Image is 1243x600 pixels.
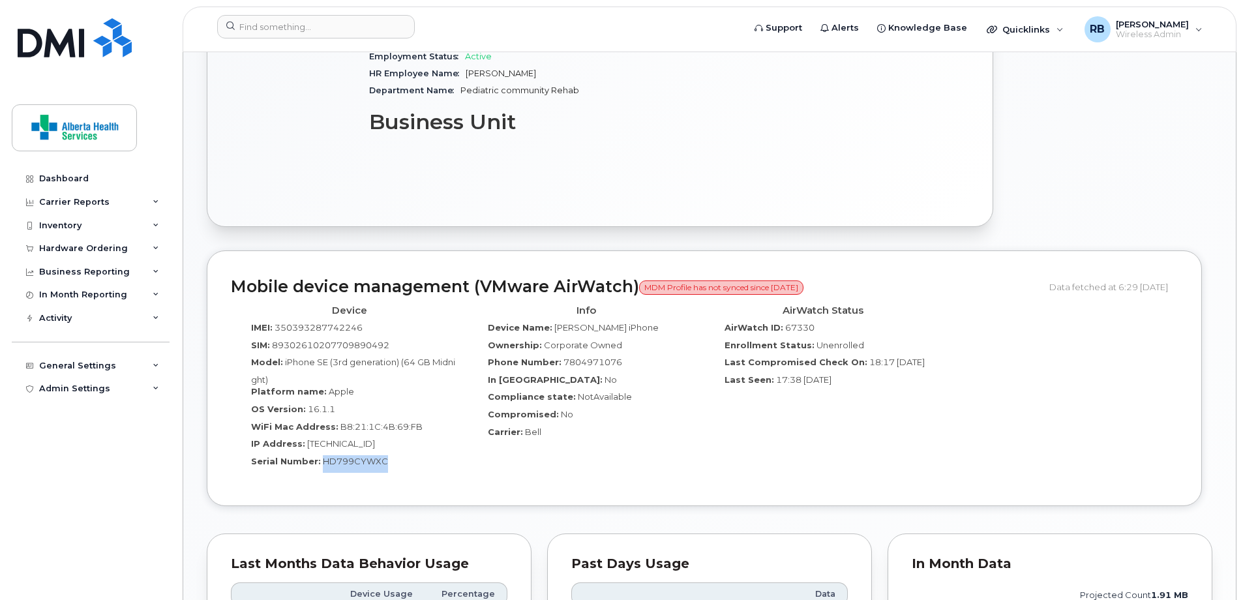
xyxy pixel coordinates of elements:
label: AirWatch ID: [725,322,783,334]
span: Pediatric community Rehab [460,85,579,95]
span: [TECHNICAL_ID] [307,438,375,449]
span: RB [1090,22,1105,37]
span: 17:38 [DATE] [776,374,831,385]
label: Phone Number: [488,356,562,368]
span: Support [766,22,802,35]
span: [PERSON_NAME] iPhone [554,322,659,333]
label: OS Version: [251,403,306,415]
input: Find something... [217,15,415,38]
label: Device Name: [488,322,552,334]
a: Support [745,15,811,41]
span: No [605,374,617,385]
span: 7804971076 [563,357,622,367]
text: projected count [1080,590,1188,600]
span: Active [465,52,492,61]
span: Unenrolled [816,340,864,350]
div: In Month Data [912,558,1188,571]
span: B8:21:1C:4B:69:FB [340,421,423,432]
span: [PERSON_NAME] [466,68,536,78]
h4: Info [477,305,695,316]
label: IMEI: [251,322,273,334]
span: Department Name [369,85,460,95]
label: Platform name: [251,385,327,398]
span: Quicklinks [1002,24,1050,35]
div: Past Days Usage [571,558,848,571]
span: Wireless Admin [1116,29,1189,40]
label: WiFi Mac Address: [251,421,338,433]
h3: Business Unit [369,110,650,134]
div: Last Months Data Behavior Usage [231,558,507,571]
span: HD799CYWXC [323,456,388,466]
span: [PERSON_NAME] [1116,19,1189,29]
label: IP Address: [251,438,305,450]
a: Alerts [811,15,868,41]
div: Ryan Ballesteros [1075,16,1212,42]
label: Compliance state: [488,391,576,403]
label: Last Seen: [725,374,774,386]
tspan: 1.91 MB [1151,590,1188,600]
span: 16.1.1 [308,404,335,414]
span: No [561,409,573,419]
span: Bell [525,427,541,437]
span: Corporate Owned [544,340,622,350]
label: Ownership: [488,339,542,352]
label: Compromised: [488,408,559,421]
span: 350393287742246 [275,322,363,333]
label: Last Compromised Check On: [725,356,867,368]
span: Alerts [831,22,859,35]
span: 67330 [785,322,815,333]
span: iPhone SE (3rd generation) (64 GB Midnight) [251,357,455,385]
div: Data fetched at 6:29 [DATE] [1049,275,1178,299]
label: Serial Number: [251,455,321,468]
span: Employment Status [369,52,465,61]
span: 89302610207709890492 [272,340,389,350]
label: SIM: [251,339,270,352]
h4: AirWatch Status [714,305,931,316]
label: Model: [251,356,283,368]
h2: Mobile device management (VMware AirWatch) [231,278,1040,296]
span: 18:17 [DATE] [869,357,925,367]
span: HR Employee Name [369,68,466,78]
a: Knowledge Base [868,15,976,41]
span: NotAvailable [578,391,632,402]
label: Carrier: [488,426,523,438]
span: Knowledge Base [888,22,967,35]
label: Enrollment Status: [725,339,815,352]
span: MDM Profile has not synced since [DATE] [639,280,803,295]
div: Quicklinks [978,16,1073,42]
h4: Device [241,305,458,316]
span: Apple [329,386,354,397]
label: In [GEOGRAPHIC_DATA]: [488,374,603,386]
